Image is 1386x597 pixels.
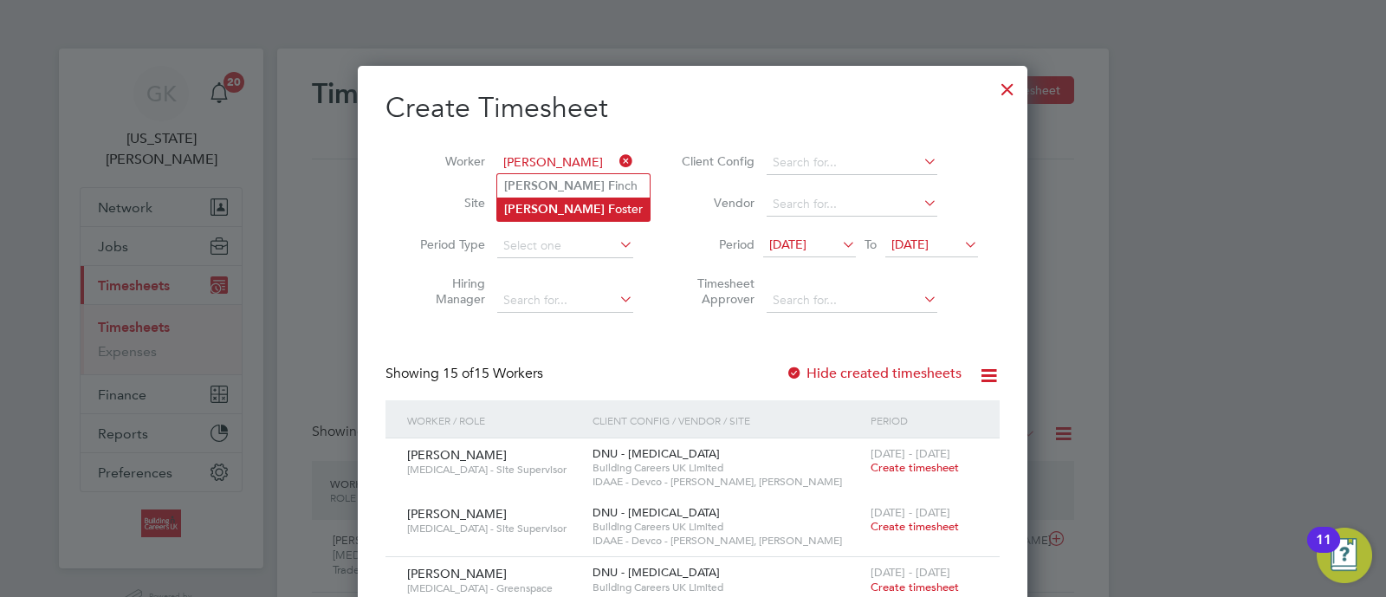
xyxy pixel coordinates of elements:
[443,365,474,382] span: 15 of
[504,178,605,193] b: [PERSON_NAME]
[497,151,633,175] input: Search for...
[407,506,507,522] span: [PERSON_NAME]
[871,519,959,534] span: Create timesheet
[593,581,862,594] span: Building Careers UK Limited
[593,565,720,580] span: DNU - [MEDICAL_DATA]
[1316,540,1331,562] div: 11
[593,475,862,489] span: IDAAE - Devco - [PERSON_NAME], [PERSON_NAME]
[1317,528,1372,583] button: Open Resource Center, 11 new notifications
[769,237,806,252] span: [DATE]
[385,365,547,383] div: Showing
[871,565,950,580] span: [DATE] - [DATE]
[443,365,543,382] span: 15 Workers
[497,198,650,221] li: oster
[407,522,580,535] span: [MEDICAL_DATA] - Site Supervisor
[786,365,962,382] label: Hide created timesheets
[767,151,937,175] input: Search for...
[593,505,720,520] span: DNU - [MEDICAL_DATA]
[403,400,588,440] div: Worker / Role
[608,178,615,193] b: F
[871,446,950,461] span: [DATE] - [DATE]
[407,276,485,307] label: Hiring Manager
[871,505,950,520] span: [DATE] - [DATE]
[677,195,755,211] label: Vendor
[407,566,507,581] span: [PERSON_NAME]
[677,237,755,252] label: Period
[767,192,937,217] input: Search for...
[866,400,982,440] div: Period
[407,237,485,252] label: Period Type
[497,234,633,258] input: Select one
[677,153,755,169] label: Client Config
[593,534,862,548] span: IDAAE - Devco - [PERSON_NAME], [PERSON_NAME]
[385,90,1000,127] h2: Create Timesheet
[504,202,605,217] b: [PERSON_NAME]
[593,520,862,534] span: Building Careers UK Limited
[593,461,862,475] span: Building Careers UK Limited
[608,202,615,217] b: F
[407,463,580,477] span: [MEDICAL_DATA] - Site Supervisor
[767,289,937,313] input: Search for...
[407,195,485,211] label: Site
[677,276,755,307] label: Timesheet Approver
[871,460,959,475] span: Create timesheet
[859,233,882,256] span: To
[891,237,929,252] span: [DATE]
[497,289,633,313] input: Search for...
[588,400,866,440] div: Client Config / Vendor / Site
[497,174,650,198] li: inch
[407,447,507,463] span: [PERSON_NAME]
[871,580,959,594] span: Create timesheet
[407,153,485,169] label: Worker
[593,446,720,461] span: DNU - [MEDICAL_DATA]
